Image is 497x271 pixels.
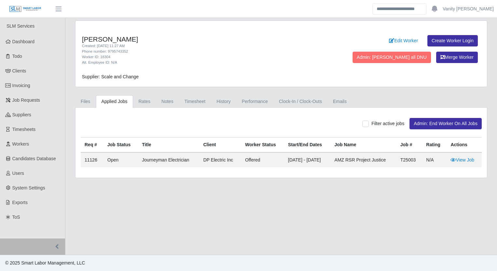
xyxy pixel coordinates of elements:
td: Journeyman Electrician [138,152,199,167]
span: Supplier: Scale and Change [82,74,139,79]
a: Notes [156,95,179,108]
span: ToS [12,214,20,220]
td: N/A [422,152,447,167]
span: Timesheets [12,127,36,132]
span: © 2025 Smart Labor Management, LLC [5,260,85,265]
h4: [PERSON_NAME] [82,35,310,43]
button: Merge Worker [436,52,478,63]
div: Created: [DATE] 11:27 AM [82,43,310,49]
span: Users [12,171,24,176]
span: Filter active jobs [371,121,404,126]
a: Edit Worker [385,35,422,46]
a: Timesheet [179,95,211,108]
a: Vanity [PERSON_NAME] [443,6,494,12]
a: View Job [450,157,474,162]
a: Applied Jobs [96,95,133,108]
span: Clients [12,68,26,73]
td: Open [103,152,138,167]
span: SLM Services [7,23,34,29]
span: Dashboard [12,39,35,44]
th: Start/End Dates [284,137,331,153]
a: Emails [328,95,352,108]
th: Job Status [103,137,138,153]
td: AMZ RSR Project Justice [330,152,396,167]
td: T25003 [396,152,423,167]
th: Job Name [330,137,396,153]
th: Job # [396,137,423,153]
th: Worker Status [241,137,284,153]
td: offered [241,152,284,167]
a: Files [75,95,96,108]
th: Req # [81,137,103,153]
span: System Settings [12,185,45,190]
div: Phone number: 9795743352 [82,49,310,54]
a: History [211,95,236,108]
td: 11126 [81,152,103,167]
span: Suppliers [12,112,31,117]
a: Rates [133,95,156,108]
div: Alt. Employee ID: N/A [82,60,310,65]
a: Clock-In / Clock-Outs [273,95,327,108]
td: DP Electric Inc [199,152,241,167]
a: Performance [236,95,273,108]
button: Admin: [PERSON_NAME] all DNU [353,52,431,63]
button: Admin: End Worker On All Jobs [410,118,482,129]
span: Candidates Database [12,156,56,161]
a: Create Worker Login [427,35,478,46]
div: Worker ID: 18304 [82,54,310,60]
span: Job Requests [12,97,40,103]
span: Invoicing [12,83,30,88]
th: Actions [447,137,482,153]
span: Todo [12,54,22,59]
th: Client [199,137,241,153]
span: Exports [12,200,28,205]
input: Search [372,3,426,15]
img: SLM Logo [9,6,42,13]
td: [DATE] - [DATE] [284,152,331,167]
span: Workers [12,141,29,147]
th: Rating [422,137,447,153]
th: Title [138,137,199,153]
